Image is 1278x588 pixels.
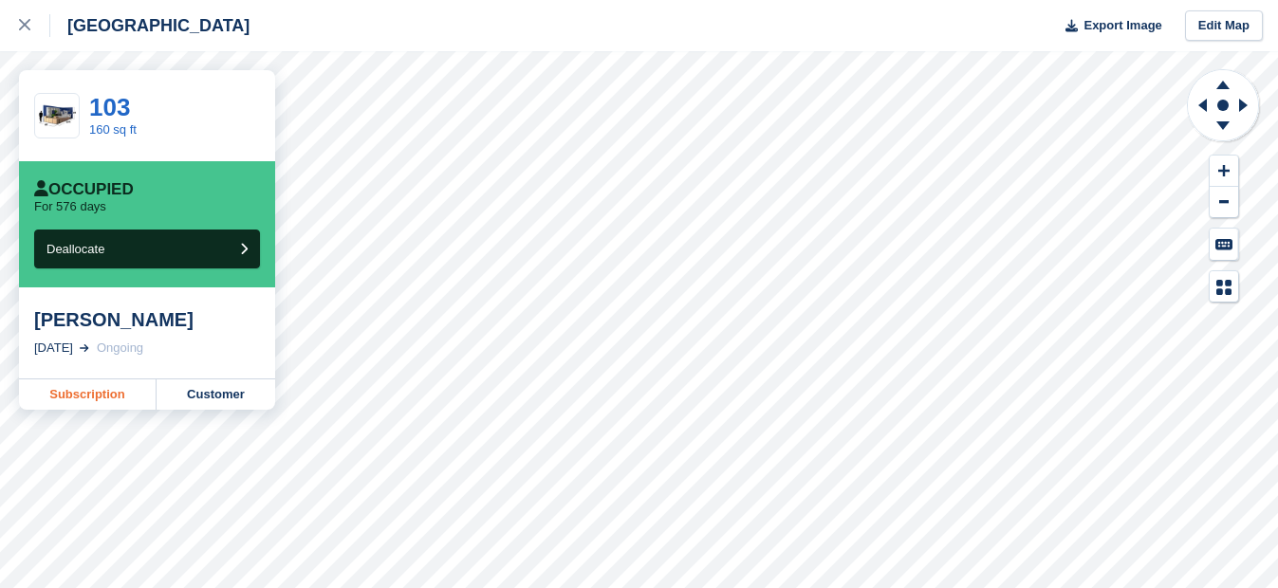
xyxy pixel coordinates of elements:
div: Occupied [34,180,134,199]
button: Export Image [1054,10,1162,42]
div: [PERSON_NAME] [34,308,260,331]
a: Customer [157,379,275,410]
div: Ongoing [97,339,143,358]
img: 20-ft-container.jpg [35,100,79,133]
a: 103 [89,93,130,121]
div: [GEOGRAPHIC_DATA] [50,14,250,37]
span: Export Image [1084,16,1161,35]
span: Deallocate [46,242,104,256]
div: [DATE] [34,339,73,358]
button: Deallocate [34,230,260,268]
p: For 576 days [34,199,106,214]
a: 160 sq ft [89,122,137,137]
button: Keyboard Shortcuts [1210,229,1238,260]
button: Map Legend [1210,271,1238,303]
a: Edit Map [1185,10,1263,42]
a: Subscription [19,379,157,410]
button: Zoom In [1210,156,1238,187]
img: arrow-right-light-icn-cde0832a797a2874e46488d9cf13f60e5c3a73dbe684e267c42b8395dfbc2abf.svg [80,344,89,352]
button: Zoom Out [1210,187,1238,218]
